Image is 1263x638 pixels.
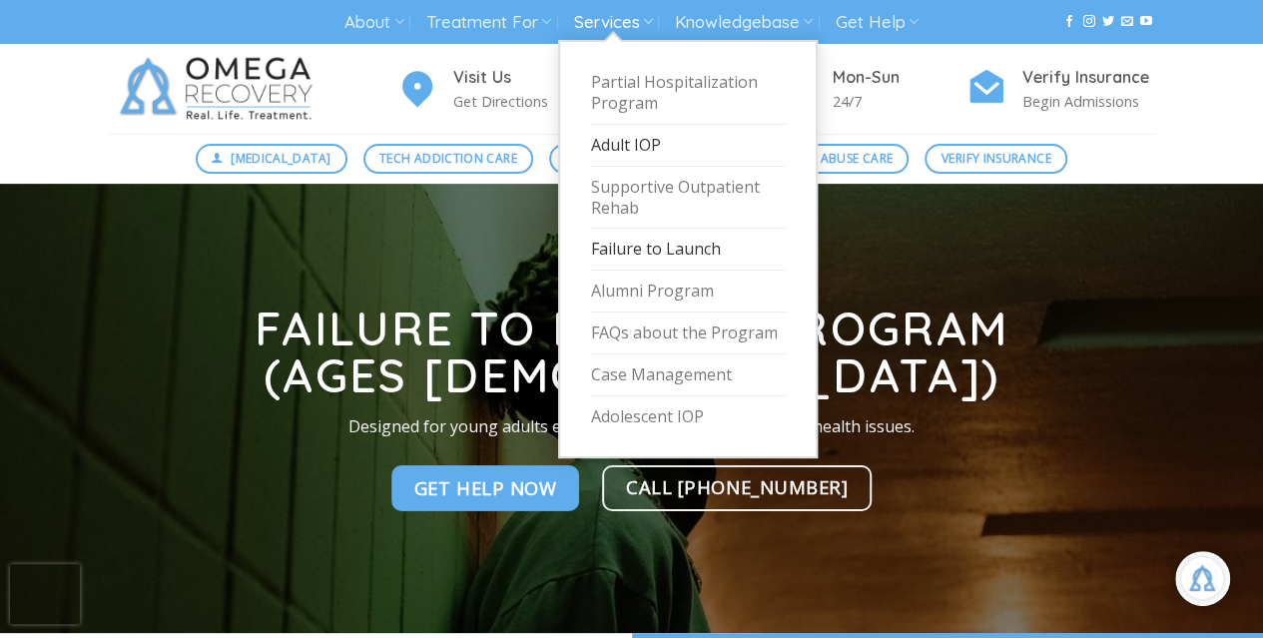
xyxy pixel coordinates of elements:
a: Send us an email [1121,15,1133,29]
a: About [344,4,403,41]
p: 24/7 [833,90,966,113]
p: Begin Admissions [1022,90,1156,113]
iframe: reCAPTCHA [10,564,80,624]
a: Partial Hospitalization Program [590,62,786,125]
p: Designed for young adults experiencing addiction and mental health issues. [201,414,1063,440]
a: Substance Abuse Care [730,144,909,174]
span: [MEDICAL_DATA] [231,149,330,168]
a: Call [PHONE_NUMBER] [602,465,873,511]
span: Tech Addiction Care [379,149,517,168]
a: Get Help [836,4,919,41]
strong: Failure to Launch Program (Ages [DEMOGRAPHIC_DATA]) [255,300,1008,403]
a: Adult IOP [590,125,786,167]
span: Get Help NOw [414,473,557,502]
a: Knowledgebase [675,4,813,41]
p: Get Directions [453,90,587,113]
h4: Verify Insurance [1022,65,1156,91]
a: Supportive Outpatient Rehab [590,167,786,230]
a: Verify Insurance Begin Admissions [966,65,1156,114]
a: Case Management [590,354,786,396]
a: Get Help NOw [391,465,580,511]
a: FAQs about the Program [590,313,786,354]
a: Follow on YouTube [1140,15,1152,29]
span: Substance Abuse Care [747,149,893,168]
a: Tech Addiction Care [363,144,534,174]
a: Alumni Program [590,271,786,313]
a: Visit Us Get Directions [397,65,587,114]
h4: Visit Us [453,65,587,91]
a: Follow on Instagram [1082,15,1094,29]
span: Call [PHONE_NUMBER] [626,472,849,501]
h4: Mon-Sun [833,65,966,91]
a: [MEDICAL_DATA] [196,144,347,174]
a: Failure to Launch [590,229,786,271]
span: Verify Insurance [942,149,1051,168]
a: Adolescent IOP [590,396,786,437]
a: Mental Health Care [549,144,714,174]
a: Services [573,4,652,41]
img: Omega Recovery [108,44,332,134]
a: Treatment For [426,4,551,41]
a: Follow on Facebook [1063,15,1075,29]
a: Follow on Twitter [1102,15,1114,29]
a: Verify Insurance [925,144,1067,174]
